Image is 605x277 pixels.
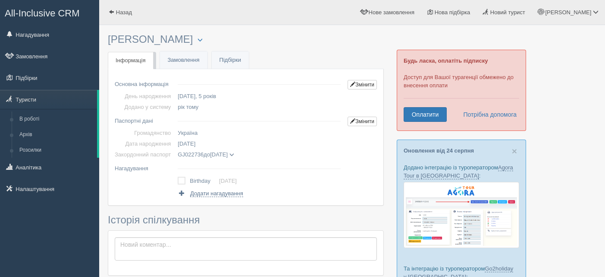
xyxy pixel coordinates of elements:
a: [DATE] [219,178,237,184]
td: Закордонний паспорт [115,149,174,160]
a: Потрібна допомога [458,107,517,122]
td: [DATE], 5 років [174,91,344,102]
td: Додано у систему [115,102,174,112]
span: × [512,146,517,156]
td: Основна інформація [115,76,174,91]
span: Інформація [116,57,146,64]
a: Змінити [348,117,377,126]
a: Змінити [348,80,377,89]
span: GJ022736 [178,151,204,158]
span: Додати нагадування [190,190,243,197]
button: Close [512,146,517,156]
span: Новий турист [490,9,525,16]
a: Замовлення [160,51,207,69]
div: Доступ для Вашої турагенції обмежено до внесення оплати [397,50,526,131]
a: Розсилки [16,143,97,158]
td: Birthday [190,175,219,187]
a: Agora Tour в [GEOGRAPHIC_DATA] [404,164,513,179]
a: Архів [16,127,97,143]
h3: [PERSON_NAME] [108,34,384,45]
span: Назад [116,9,132,16]
span: [DATE] [178,140,195,147]
a: В роботі [16,111,97,127]
span: All-Inclusive CRM [5,8,80,19]
td: Україна [174,127,344,138]
img: agora-tour-%D0%B7%D0%B0%D1%8F%D0%B2%D0%BA%D0%B8-%D1%81%D1%80%D0%BC-%D0%B4%D0%BB%D1%8F-%D1%82%D1%8... [404,182,519,248]
a: Оновлення від 24 серпня [404,147,474,154]
b: Будь ласка, оплатіть підписку [404,57,488,64]
span: [PERSON_NAME] [545,9,591,16]
span: Нова підбірка [435,9,470,16]
a: Оплатити [404,107,447,122]
span: [DATE] [210,151,228,158]
a: Підбірки [212,51,249,69]
td: День народження [115,91,174,102]
span: рік тому [178,104,198,110]
td: Нагадування [115,160,174,174]
span: Нове замовлення [369,9,414,16]
p: Додано інтеграцію із туроператором : [404,163,519,180]
td: Паспортні дані [115,112,174,127]
a: Додати нагадування [178,189,243,197]
a: Інформація [108,52,154,70]
td: Дата народження [115,138,174,149]
td: Громадянство [115,127,174,138]
h3: Історія спілкування [108,214,384,226]
span: до [178,151,234,158]
a: All-Inclusive CRM [0,0,99,24]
